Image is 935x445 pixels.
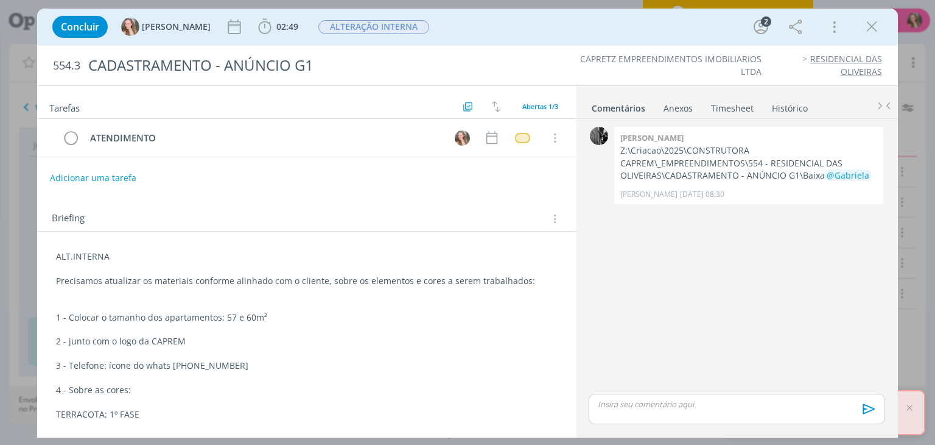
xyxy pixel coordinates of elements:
[56,275,557,287] p: Precisamos atualizar os materiais conforme alinhado com o cliente, sobre os elementos e cores a s...
[710,97,754,115] a: Timesheet
[455,130,470,146] img: G
[276,21,298,32] span: 02:49
[85,130,443,146] div: ATENDIMENTO
[751,17,771,37] button: 2
[591,97,646,115] a: Comentários
[255,17,301,37] button: 02:49
[827,169,869,181] span: @Gabriela
[56,384,557,396] p: 4 - Sobre as cores:
[49,167,137,189] button: Adicionar uma tarefa
[761,16,771,27] div: 2
[56,311,557,324] p: 1 - Colocar o tamanho dos apartamentos: 57 e 60m²
[52,16,108,38] button: Concluir
[121,18,211,36] button: G[PERSON_NAME]
[49,99,80,114] span: Tarefas
[522,102,558,111] span: Abertas 1/3
[620,132,684,143] b: [PERSON_NAME]
[580,53,762,77] a: CAPRETZ EMPREENDIMENTOS IMOBILIARIOS LTDA
[810,53,882,77] a: RESIDENCIAL DAS OLIVEIRAS
[56,335,557,347] p: 2 - junto com o logo da CAPREM
[318,20,429,34] span: ALTERAÇÃO INTERNA
[453,129,472,147] button: G
[53,59,80,73] span: 554.3
[680,189,724,200] span: [DATE] 08:30
[52,211,85,227] span: Briefing
[771,97,808,115] a: Histórico
[590,127,608,145] img: P
[318,20,430,35] button: ALTERAÇÃO INTERNA
[664,102,693,115] div: Anexos
[620,189,678,200] p: [PERSON_NAME]
[142,23,211,31] span: [PERSON_NAME]
[56,408,557,421] p: TERRACOTA: 1º FASE
[492,101,500,112] img: arrow-down-up.svg
[83,51,531,80] div: CADASTRAMENTO - ANÚNCIO G1
[61,22,99,32] span: Concluir
[620,144,877,182] p: Z:\Criacao\2025\CONSTRUTORA CAPREM\_EMPREENDIMENTOS\554 - RESIDENCIAL DAS OLIVEIRAS\CADASTRAMENTO...
[56,251,557,263] p: ALT.INTERNA
[37,9,897,438] div: dialog
[121,18,139,36] img: G
[56,360,557,372] p: 3 - Telefone: ícone do whats [PHONE_NUMBER]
